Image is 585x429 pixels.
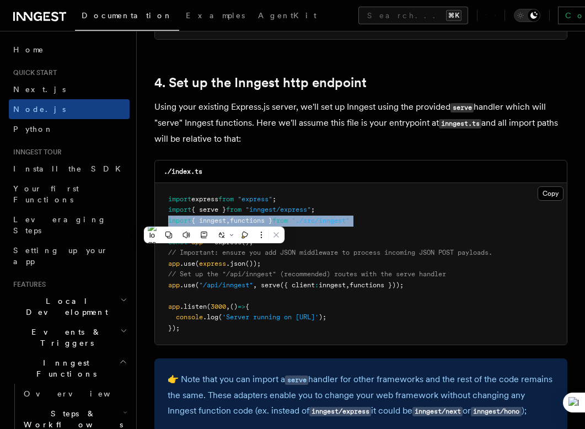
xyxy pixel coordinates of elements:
[82,11,173,20] span: Documentation
[199,260,226,267] span: express
[218,195,234,203] span: from
[514,9,540,22] button: Toggle dark mode
[191,217,226,224] span: { inngest
[350,281,404,289] span: functions }));
[154,99,567,147] p: Using your existing Express.js server, we'll set up Inngest using the provided handler which will...
[9,99,130,119] a: Node.js
[230,303,238,310] span: ()
[241,238,253,246] span: ();
[309,407,371,416] code: inngest/express
[154,75,367,90] a: 4. Set up the Inngest http endpoint
[168,372,554,419] p: 👉 Note that you can import a handler for other frameworks and the rest of the code remains the sa...
[292,217,350,224] span: "./src/inngest"
[253,281,257,289] span: ,
[176,313,203,321] span: console
[191,206,226,213] span: { serve }
[211,303,226,310] span: 3000
[168,217,191,224] span: import
[226,206,241,213] span: from
[9,148,62,157] span: Inngest tour
[9,353,130,384] button: Inngest Functions
[238,303,245,310] span: =>
[168,195,191,203] span: import
[319,313,326,321] span: );
[446,10,461,21] kbd: ⌘K
[164,168,202,175] code: ./index.ts
[346,281,350,289] span: ,
[214,238,241,246] span: express
[272,217,288,224] span: from
[13,125,53,133] span: Python
[226,260,245,267] span: .json
[195,281,199,289] span: (
[199,281,253,289] span: "/api/inngest"
[261,281,280,289] span: serve
[24,389,137,398] span: Overview
[9,159,130,179] a: Install the SDK
[9,291,130,322] button: Local Development
[13,44,44,55] span: Home
[230,217,272,224] span: functions }
[180,303,207,310] span: .listen
[222,313,319,321] span: 'Server running on [URL]'
[280,281,315,289] span: ({ client
[9,79,130,99] a: Next.js
[207,303,211,310] span: (
[9,210,130,240] a: Leveraging Steps
[168,303,180,310] span: app
[13,246,108,266] span: Setting up your app
[245,303,249,310] span: {
[13,215,106,235] span: Leveraging Steps
[251,3,323,30] a: AgentKit
[226,217,230,224] span: ,
[538,186,563,201] button: Copy
[180,260,195,267] span: .use
[13,184,79,204] span: Your first Functions
[9,40,130,60] a: Home
[203,313,218,321] span: .log
[168,270,446,278] span: // Set up the "/api/inngest" (recommended) routes with the serve handler
[471,407,521,416] code: inngest/hono
[218,313,222,321] span: (
[9,68,57,77] span: Quick start
[13,105,66,114] span: Node.js
[358,7,468,24] button: Search...⌘K
[191,238,203,246] span: app
[13,164,127,173] span: Install the SDK
[9,119,130,139] a: Python
[9,322,130,353] button: Events & Triggers
[168,206,191,213] span: import
[319,281,346,289] span: inngest
[195,260,199,267] span: (
[207,238,211,246] span: =
[179,3,251,30] a: Examples
[9,357,119,379] span: Inngest Functions
[13,85,66,94] span: Next.js
[439,119,481,128] code: inngest.ts
[258,11,316,20] span: AgentKit
[168,260,180,267] span: app
[191,195,218,203] span: express
[168,324,180,332] span: });
[9,240,130,271] a: Setting up your app
[238,195,272,203] span: "express"
[272,195,276,203] span: ;
[168,281,180,289] span: app
[315,281,319,289] span: :
[168,238,187,246] span: const
[9,179,130,210] a: Your first Functions
[75,3,179,31] a: Documentation
[311,206,315,213] span: ;
[285,376,308,385] code: serve
[168,249,492,256] span: // Important: ensure you add JSON middleware to process incoming JSON POST payloads.
[9,296,120,318] span: Local Development
[9,326,120,348] span: Events & Triggers
[226,303,230,310] span: ,
[245,206,311,213] span: "inngest/express"
[412,407,463,416] code: inngest/next
[19,384,130,404] a: Overview
[450,103,474,112] code: serve
[9,280,46,289] span: Features
[245,260,261,267] span: ());
[180,281,195,289] span: .use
